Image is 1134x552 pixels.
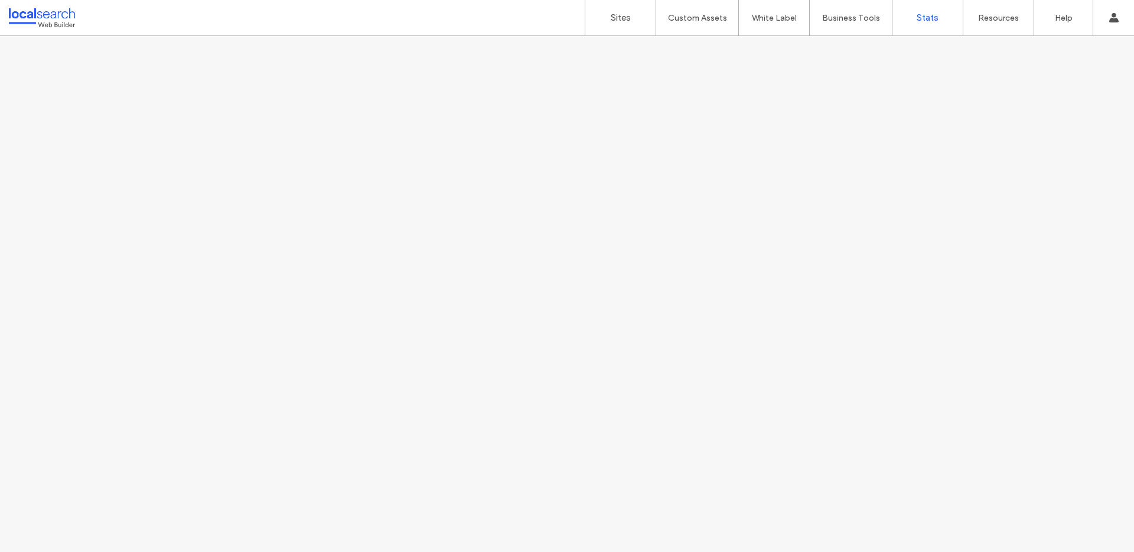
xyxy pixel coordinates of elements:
label: Resources [978,13,1019,23]
label: Help [1055,13,1073,23]
label: Business Tools [822,13,880,23]
label: White Label [752,13,797,23]
label: Custom Assets [668,13,727,23]
label: Sites [611,12,631,23]
label: Stats [917,12,939,23]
